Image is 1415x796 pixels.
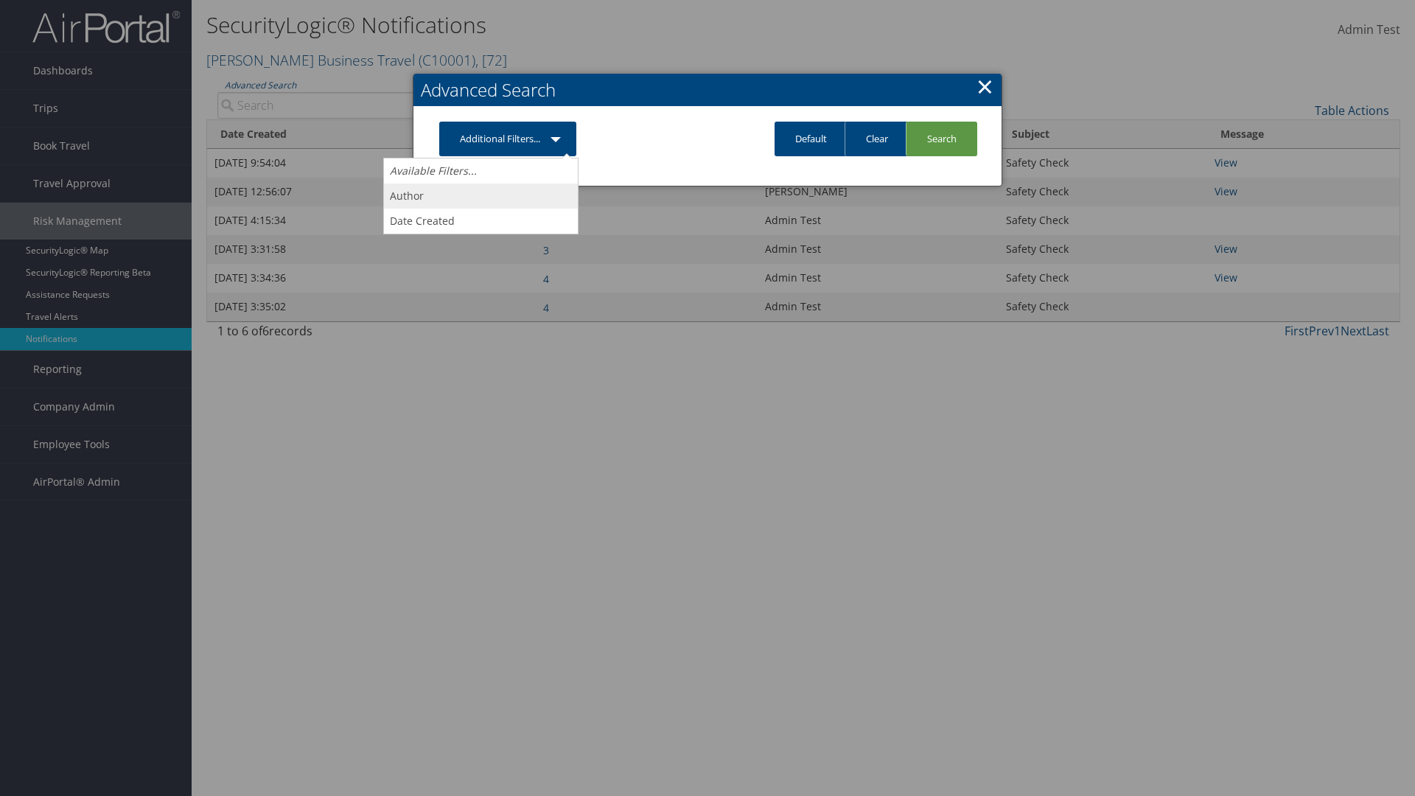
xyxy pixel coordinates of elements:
[439,122,576,156] a: Additional Filters...
[390,164,477,178] i: Available Filters...
[384,184,578,209] a: Author
[384,209,578,234] a: Date Created
[775,122,848,156] a: Default
[906,122,977,156] a: Search
[845,122,909,156] a: Clear
[976,71,993,101] a: Close
[413,74,1002,106] h2: Advanced Search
